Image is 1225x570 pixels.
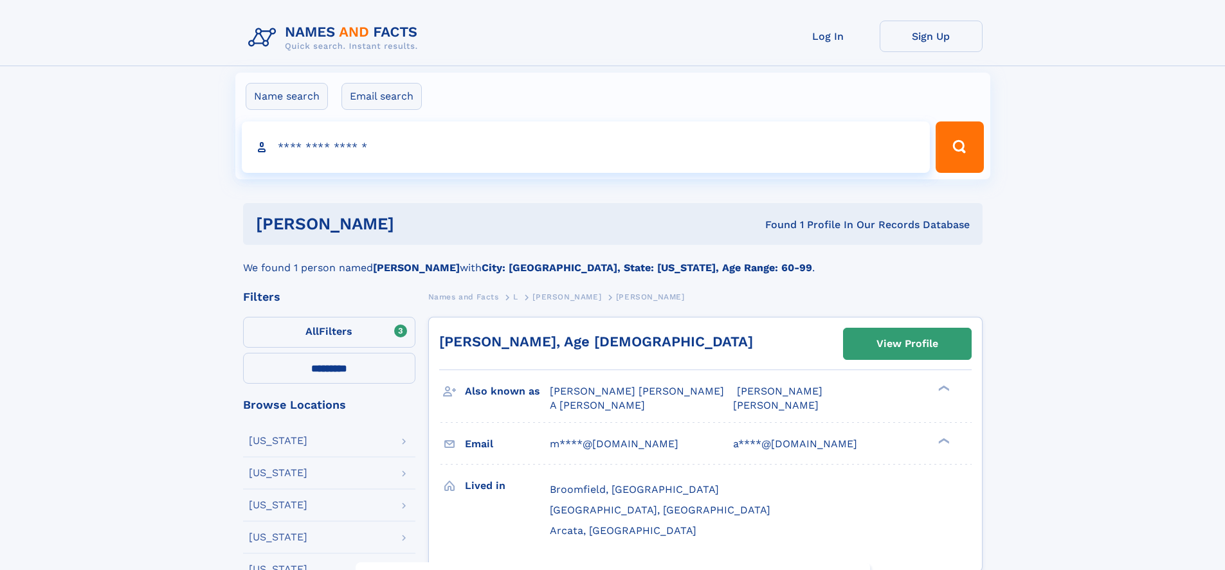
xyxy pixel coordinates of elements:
[305,325,319,337] span: All
[242,121,930,173] input: search input
[243,399,415,411] div: Browse Locations
[243,245,983,276] div: We found 1 person named with .
[341,83,422,110] label: Email search
[439,334,753,350] a: [PERSON_NAME], Age [DEMOGRAPHIC_DATA]
[844,328,971,359] a: View Profile
[373,262,460,274] b: [PERSON_NAME]
[550,504,770,516] span: [GEOGRAPHIC_DATA], [GEOGRAPHIC_DATA]
[550,399,645,411] span: A [PERSON_NAME]
[513,292,518,301] span: L
[243,21,428,55] img: Logo Names and Facts
[733,399,819,411] span: [PERSON_NAME]
[249,436,307,446] div: [US_STATE]
[249,468,307,478] div: [US_STATE]
[936,121,983,173] button: Search Button
[616,292,685,301] span: [PERSON_NAME]
[550,385,724,397] span: [PERSON_NAME] [PERSON_NAME]
[428,289,499,305] a: Names and Facts
[482,262,812,274] b: City: [GEOGRAPHIC_DATA], State: [US_STATE], Age Range: 60-99
[737,385,822,397] span: [PERSON_NAME]
[579,218,970,232] div: Found 1 Profile In Our Records Database
[935,384,950,393] div: ❯
[465,475,550,497] h3: Lived in
[777,21,880,52] a: Log In
[465,433,550,455] h3: Email
[880,21,983,52] a: Sign Up
[243,291,415,303] div: Filters
[550,524,696,537] span: Arcata, [GEOGRAPHIC_DATA]
[256,216,580,232] h1: [PERSON_NAME]
[550,483,719,495] span: Broomfield, [GEOGRAPHIC_DATA]
[532,289,601,305] a: [PERSON_NAME]
[876,329,938,359] div: View Profile
[465,380,550,402] h3: Also known as
[246,83,328,110] label: Name search
[249,500,307,510] div: [US_STATE]
[532,292,601,301] span: [PERSON_NAME]
[935,436,950,445] div: ❯
[243,317,415,348] label: Filters
[513,289,518,305] a: L
[249,532,307,542] div: [US_STATE]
